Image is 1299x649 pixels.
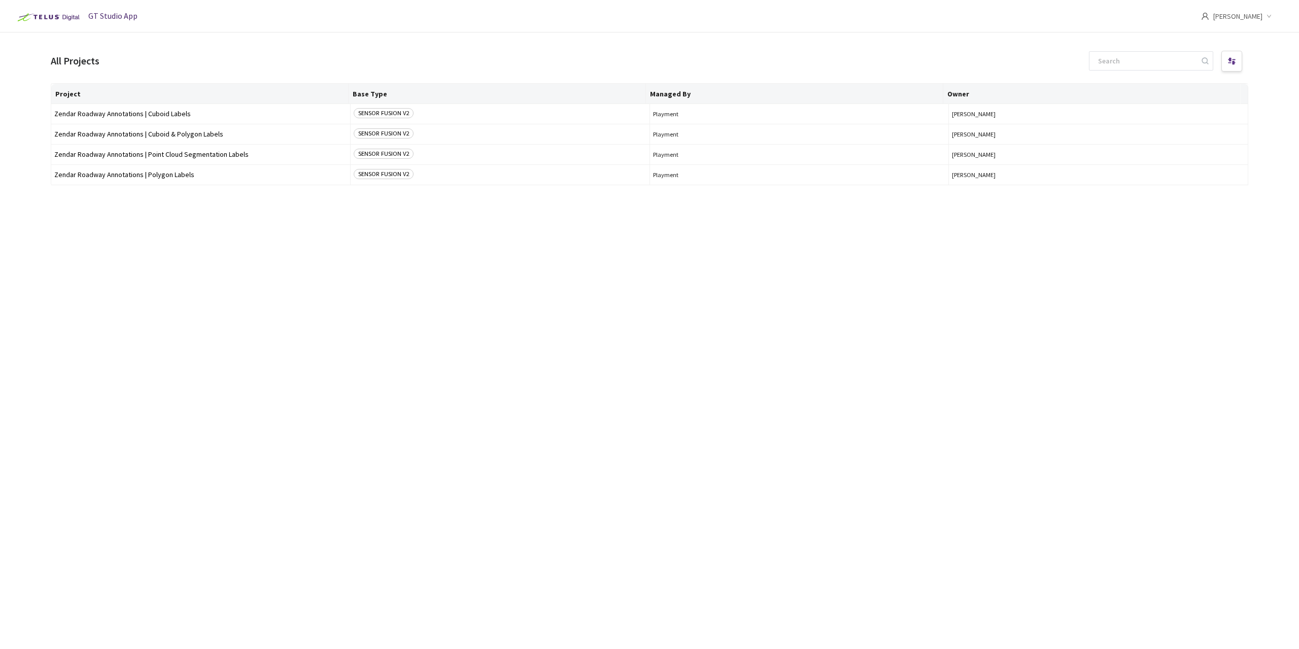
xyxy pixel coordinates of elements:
span: Zendar Roadway Annotations | Polygon Labels [54,171,347,179]
span: Zendar Roadway Annotations | Cuboid Labels [54,110,347,118]
th: Base Type [349,84,646,104]
span: user [1201,12,1209,20]
span: Playment [653,110,946,118]
span: [PERSON_NAME] [952,130,1245,138]
th: Owner [943,84,1241,104]
span: [PERSON_NAME] [952,151,1245,158]
span: SENSOR FUSION V2 [354,149,414,159]
span: Playment [653,130,946,138]
span: SENSOR FUSION V2 [354,128,414,139]
div: All Projects [51,54,99,69]
span: [PERSON_NAME] [952,171,1245,179]
th: Project [51,84,349,104]
span: Zendar Roadway Annotations | Point Cloud Segmentation Labels [54,151,347,158]
span: GT Studio App [88,11,138,21]
span: SENSOR FUSION V2 [354,108,414,118]
span: [PERSON_NAME] [952,110,1245,118]
span: Playment [653,171,946,179]
span: SENSOR FUSION V2 [354,169,414,179]
span: Zendar Roadway Annotations | Cuboid & Polygon Labels [54,130,347,138]
span: Playment [653,151,946,158]
span: down [1267,14,1272,19]
img: Telus [12,9,83,25]
input: Search [1092,52,1200,70]
th: Managed By [646,84,943,104]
